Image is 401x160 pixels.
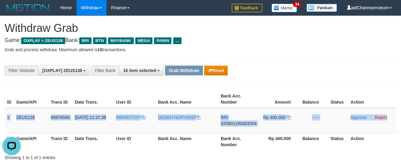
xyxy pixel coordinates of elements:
[154,37,171,44] span: PANIN
[350,115,366,120] a: Approve
[348,90,396,108] th: Action
[135,37,153,44] span: MEGA
[348,133,396,150] th: Action
[300,108,328,133] td: - - -
[14,90,48,108] th: Game/API
[5,133,14,150] th: ID
[119,65,164,76] button: 16 item selected
[42,68,82,73] span: [OXPLAY] ZEUS138
[300,133,328,150] th: Balance
[272,4,297,12] img: Button%20Memo.svg
[48,90,72,108] th: Trans ID
[218,133,259,150] th: Bank Acc. Number
[221,121,257,126] span: Copy 020601190403504 to clipboard
[114,133,156,150] th: User ID
[5,22,396,34] h1: Withdraw Grab
[287,115,291,120] a: Copy 400000 to clipboard
[97,47,102,52] strong: 10
[72,133,114,150] th: Date Trans.
[14,133,48,150] th: Game/API
[5,108,14,133] td: 1
[5,3,51,12] img: MOTION_logo.png
[5,37,396,44] h4: Game: Bank:
[79,37,91,44] span: BRI
[21,37,65,44] span: OXPLAY > ZEUS138
[108,37,134,44] span: MAYBANK
[51,115,70,120] span: 88876560
[5,65,38,76] div: Filter Website
[116,115,145,120] a: MERRYTOT
[5,90,14,108] th: ID
[218,90,259,108] th: Bank Acc. Number
[75,115,106,120] span: [DATE] 12:37:38
[173,37,182,44] span: ...
[2,2,21,21] button: Open LiveChat chat widget
[158,115,200,120] a: DEDEH NOPIYANT
[221,115,228,120] span: BRI
[91,65,119,76] div: Filter Bank
[156,90,218,108] th: Bank Acc. Name
[48,133,72,150] th: Trans ID
[93,37,107,44] span: BTN
[232,4,262,12] img: Feedback.jpg
[123,68,156,73] span: 16 item selected
[116,115,140,120] span: MERRYTOT
[114,90,156,108] th: User ID
[156,133,218,150] th: Bank Acc. Name
[72,90,114,108] th: Date Trans.
[300,90,328,108] th: Balance
[165,66,203,75] button: Grab Withdraw
[14,108,48,133] td: ZEUS138
[375,115,387,120] a: Reject
[38,65,90,76] button: [OXPLAY] ZEUS138
[204,66,228,75] button: Reset
[259,90,300,108] th: Amount
[306,4,337,12] img: panduan.png
[5,47,396,53] p: Grab and process withdraw. Maximum allowed is transactions.
[263,115,285,120] span: Rp 400.000
[259,133,300,150] th: Rp 400.000
[328,90,348,108] th: Status
[328,133,348,150] th: Status
[293,2,301,7] span: 34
